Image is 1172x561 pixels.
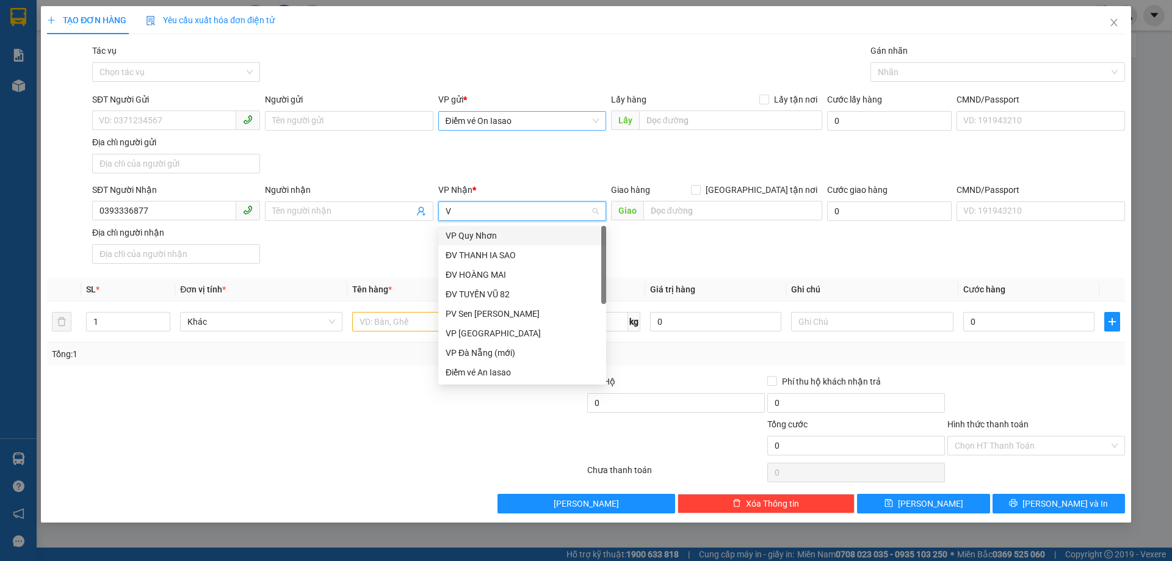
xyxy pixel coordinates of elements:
button: save[PERSON_NAME] [857,494,989,513]
div: VP [GEOGRAPHIC_DATA] [446,327,599,340]
div: SĐT Người Gửi [92,93,260,106]
strong: Sài Gòn: [8,34,45,46]
button: Close [1097,6,1131,40]
div: Người gửi [265,93,433,106]
strong: 0901 936 968 [8,59,68,71]
span: phone [243,205,253,215]
span: SL [86,284,96,294]
div: Chưa thanh toán [586,463,766,485]
button: plus [1104,312,1120,331]
span: VP Nhận [438,185,472,195]
span: Điểm vé On Iasao [446,112,599,130]
button: delete [52,312,71,331]
div: CMND/Passport [957,93,1124,106]
span: Điểm vé On Iasao [8,76,140,110]
span: kg [628,312,640,331]
img: icon [146,16,156,26]
div: Tổng: 1 [52,347,452,361]
div: ĐV TUYẾN VŨ 82 [446,288,599,301]
button: deleteXóa Thông tin [678,494,855,513]
div: VP Quy Nhơn [438,226,606,245]
input: Cước giao hàng [827,201,952,221]
input: Địa chỉ của người gửi [92,154,260,173]
input: VD: Bàn, Ghế [352,312,515,331]
div: VP Quy Nhơn [446,229,599,242]
button: printer[PERSON_NAME] và In [993,494,1125,513]
div: PV Sen Iasao [438,304,606,324]
label: Tác vụ [92,46,117,56]
input: Dọc đường [643,201,822,220]
span: TẠO ĐƠN HÀNG [47,15,126,25]
span: [GEOGRAPHIC_DATA] tận nơi [701,183,822,197]
div: Địa chỉ người gửi [92,136,260,149]
span: [PERSON_NAME] và In [1022,497,1108,510]
input: 0 [650,312,781,331]
div: SĐT Người Nhận [92,183,260,197]
div: PV Sen [PERSON_NAME] [446,307,599,320]
label: Hình thức thanh toán [947,419,1029,429]
input: Cước lấy hàng [827,111,952,131]
strong: 0901 900 568 [79,34,177,57]
span: phone [243,115,253,125]
strong: 0901 933 179 [79,59,139,71]
span: Phí thu hộ khách nhận trả [777,375,886,388]
div: ĐV THANH IA SAO [438,245,606,265]
div: VP Sài Gòn [438,324,606,343]
span: printer [1009,499,1018,509]
div: Điểm vé An Iasao [438,363,606,382]
span: plus [1105,317,1120,327]
span: [PERSON_NAME] [554,497,619,510]
span: delete [733,499,741,509]
span: VP GỬI: [8,76,61,93]
span: save [884,499,893,509]
span: Lấy tận nơi [769,93,822,106]
th: Ghi chú [786,278,958,302]
span: Lấy [611,110,639,130]
div: Người nhận [265,183,433,197]
span: user-add [416,206,426,216]
span: Giao hàng [611,185,650,195]
span: Khác [187,313,335,331]
span: ĐỨC ĐẠT GIA LAI [34,12,152,29]
label: Cước giao hàng [827,185,888,195]
span: close [1109,18,1119,27]
input: Địa chỉ của người nhận [92,244,260,264]
div: ĐV TUYẾN VŨ 82 [438,284,606,304]
input: Dọc đường [639,110,822,130]
input: Ghi Chú [791,312,953,331]
div: VP gửi [438,93,606,106]
div: ĐV THANH IA SAO [446,248,599,262]
span: Lấy hàng [611,95,646,104]
span: Cước hàng [963,284,1005,294]
button: [PERSON_NAME] [497,494,675,513]
span: plus [47,16,56,24]
span: Tổng cước [767,419,808,429]
span: Xóa Thông tin [746,497,799,510]
div: CMND/Passport [957,183,1124,197]
div: Địa chỉ người nhận [92,226,260,239]
span: Thu Hộ [587,377,615,386]
strong: [PERSON_NAME]: [79,34,155,46]
span: Đơn vị tính [180,284,226,294]
span: [PERSON_NAME] [898,497,963,510]
label: Gán nhãn [870,46,908,56]
div: ĐV HOÀNG MAI [438,265,606,284]
div: ĐV HOÀNG MAI [446,268,599,281]
strong: 0931 600 979 [8,34,67,57]
span: Yêu cầu xuất hóa đơn điện tử [146,15,275,25]
span: Tên hàng [352,284,392,294]
span: Giá trị hàng [650,284,695,294]
span: Giao [611,201,643,220]
div: VP Đà Nẵng (mới) [438,343,606,363]
div: Điểm vé An Iasao [446,366,599,379]
div: VP Đà Nẵng (mới) [446,346,599,360]
label: Cước lấy hàng [827,95,882,104]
